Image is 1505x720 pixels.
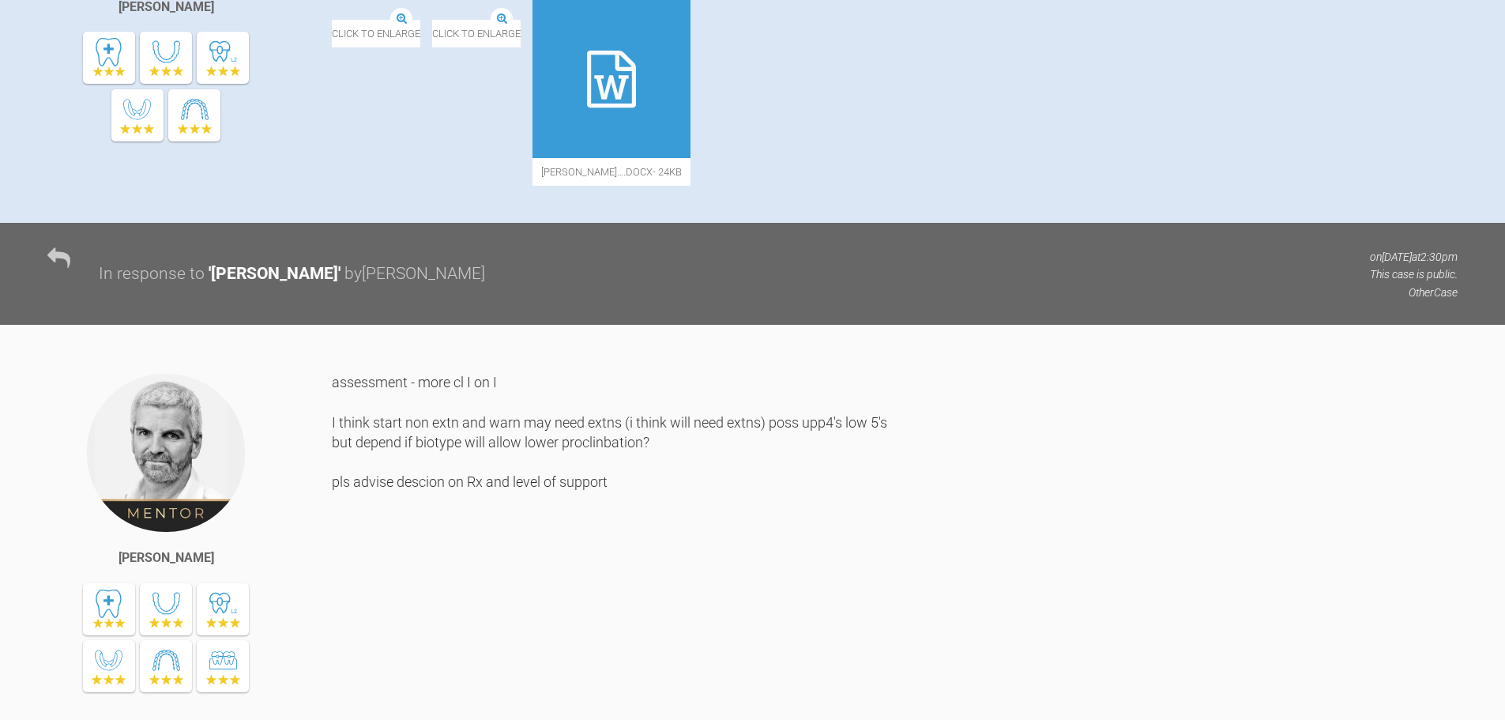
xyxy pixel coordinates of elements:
div: [PERSON_NAME] [119,548,214,568]
p: This case is public. [1370,266,1458,283]
span: [PERSON_NAME]….docx - 24KB [532,158,690,186]
p: on [DATE] at 2:30pm [1370,248,1458,266]
img: Ross Hobson [85,372,246,533]
span: Click to enlarge [432,20,521,47]
span: Click to enlarge [332,20,420,47]
div: by [PERSON_NAME] [344,261,485,288]
p: Other Case [1370,284,1458,301]
div: ' [PERSON_NAME] ' [209,261,341,288]
div: In response to [99,261,205,288]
